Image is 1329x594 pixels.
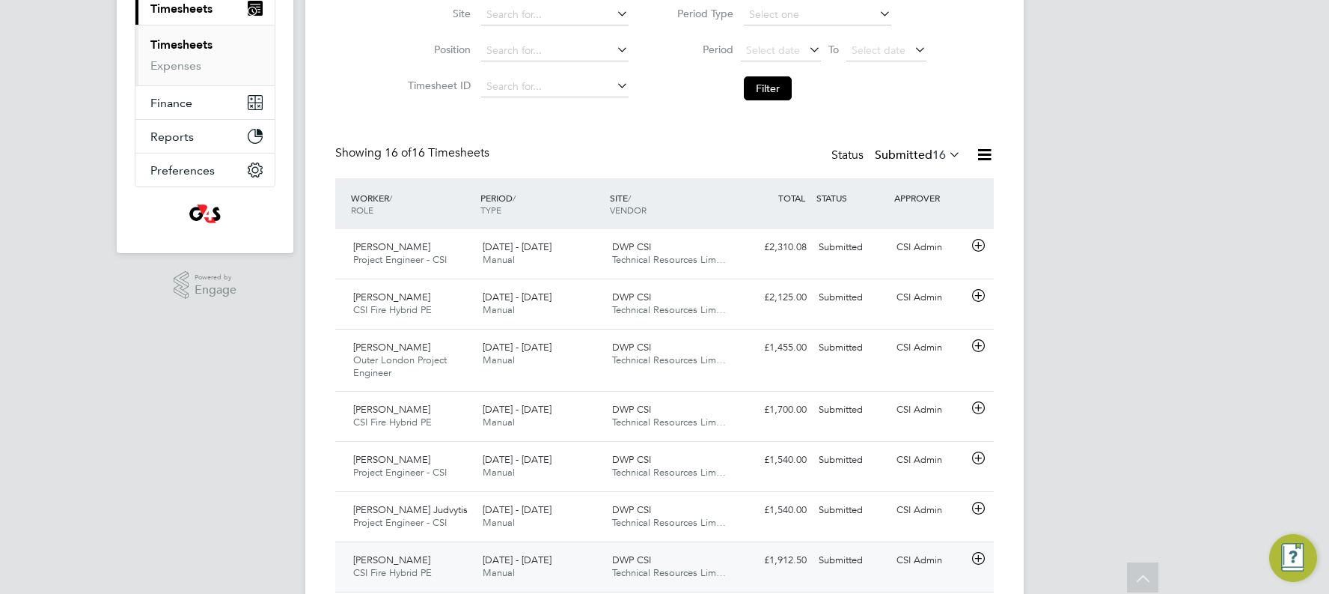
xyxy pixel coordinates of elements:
[483,503,552,516] span: [DATE] - [DATE]
[385,145,489,160] span: 16 Timesheets
[135,86,275,119] button: Finance
[606,184,736,223] div: SITE
[744,4,891,25] input: Select one
[135,154,275,187] button: Preferences
[385,145,412,160] span: 16 of
[612,503,651,516] span: DWP CSI
[813,398,890,422] div: Submitted
[612,253,726,266] span: Technical Resources Lim…
[135,202,275,226] a: Go to home page
[353,566,432,579] span: CSI Fire Hybrid PE
[735,398,813,422] div: £1,700.00
[890,548,968,573] div: CSI Admin
[735,336,813,360] div: £1,455.00
[890,336,968,360] div: CSI Admin
[353,516,447,529] span: Project Engineer - CSI
[612,291,651,303] span: DWP CSI
[612,354,726,366] span: Technical Resources Lim…
[150,130,194,144] span: Reports
[483,303,515,316] span: Manual
[353,303,432,316] span: CSI Fire Hybrid PE
[483,466,515,479] span: Manual
[612,303,726,316] span: Technical Resources Lim…
[150,37,213,52] a: Timesheets
[483,566,515,579] span: Manual
[875,148,961,163] label: Submitted
[612,453,651,466] span: DWP CSI
[932,148,946,163] span: 16
[483,341,552,354] span: [DATE] - [DATE]
[403,79,471,92] label: Timesheet ID
[483,554,552,566] span: [DATE] - [DATE]
[1269,534,1317,582] button: Engage Resource Center
[612,341,651,354] span: DWP CSI
[890,398,968,422] div: CSI Admin
[735,285,813,310] div: £2,125.00
[353,466,447,479] span: Project Engineer - CSI
[813,448,890,473] div: Submitted
[195,271,236,284] span: Powered by
[347,184,477,223] div: WORKER
[150,58,201,73] a: Expenses
[666,43,733,56] label: Period
[612,466,726,479] span: Technical Resources Lim…
[353,240,430,253] span: [PERSON_NAME]
[610,204,647,216] span: VENDOR
[612,516,726,529] span: Technical Resources Lim…
[353,253,447,266] span: Project Engineer - CSI
[389,192,392,204] span: /
[335,145,492,161] div: Showing
[174,271,237,300] a: Powered byEngage
[778,192,805,204] span: TOTAL
[612,403,651,416] span: DWP CSI
[813,336,890,360] div: Submitted
[353,416,432,428] span: CSI Fire Hybrid PE
[483,354,515,366] span: Manual
[483,516,515,529] span: Manual
[353,354,447,379] span: Outer London Project Engineer
[612,240,651,253] span: DWP CSI
[852,43,905,57] span: Select date
[483,453,552,466] span: [DATE] - [DATE]
[612,566,726,579] span: Technical Resources Lim…
[612,416,726,428] span: Technical Resources Lim…
[483,240,552,253] span: [DATE] - [DATE]
[135,120,275,153] button: Reports
[480,204,501,216] span: TYPE
[890,285,968,310] div: CSI Admin
[353,503,468,516] span: [PERSON_NAME] Judvytis
[890,184,968,211] div: APPROVER
[481,40,629,61] input: Search for...
[735,548,813,573] div: £1,912.50
[612,554,651,566] span: DWP CSI
[735,235,813,260] div: £2,310.08
[735,448,813,473] div: £1,540.00
[351,204,373,216] span: ROLE
[186,202,224,226] img: g4sssuk-logo-retina.png
[813,498,890,523] div: Submitted
[135,25,275,85] div: Timesheets
[813,184,890,211] div: STATUS
[481,4,629,25] input: Search for...
[746,43,800,57] span: Select date
[150,163,215,178] span: Preferences
[353,291,430,303] span: [PERSON_NAME]
[813,285,890,310] div: Submitted
[353,453,430,466] span: [PERSON_NAME]
[403,43,471,56] label: Position
[483,291,552,303] span: [DATE] - [DATE]
[150,96,192,110] span: Finance
[890,498,968,523] div: CSI Admin
[744,76,792,100] button: Filter
[481,76,629,97] input: Search for...
[890,235,968,260] div: CSI Admin
[824,40,843,59] span: To
[403,7,471,20] label: Site
[483,403,552,416] span: [DATE] - [DATE]
[813,548,890,573] div: Submitted
[513,192,516,204] span: /
[831,145,964,166] div: Status
[666,7,733,20] label: Period Type
[735,498,813,523] div: £1,540.00
[150,1,213,16] span: Timesheets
